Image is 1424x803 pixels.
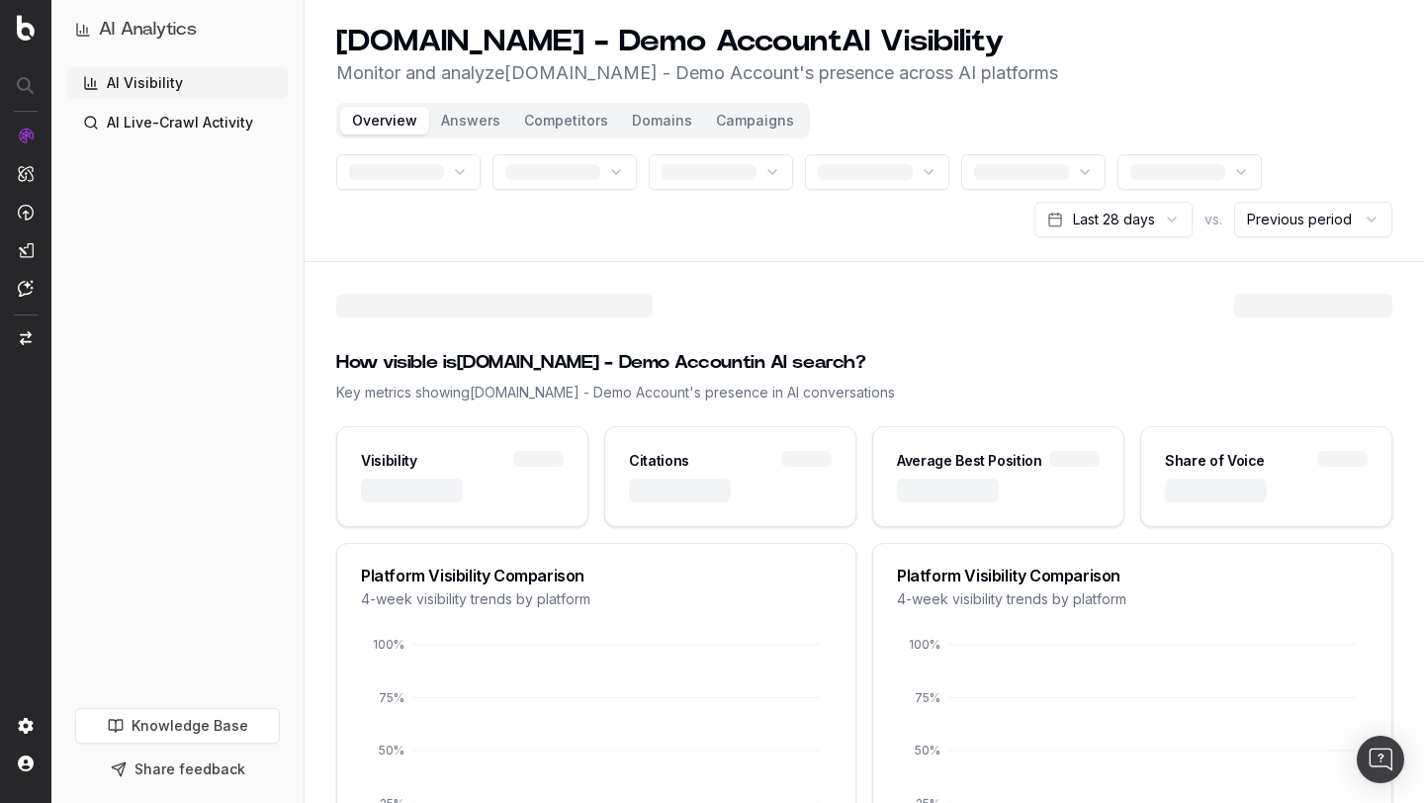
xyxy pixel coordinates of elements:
[336,349,1392,377] div: How visible is [DOMAIN_NAME] - Demo Account in AI search?
[361,451,417,471] div: Visibility
[20,331,32,345] img: Switch project
[18,128,34,143] img: Analytics
[373,637,404,652] tspan: 100%
[897,568,1368,583] div: Platform Visibility Comparison
[340,107,429,134] button: Overview
[18,242,34,258] img: Studio
[336,383,1392,402] div: Key metrics showing [DOMAIN_NAME] - Demo Account 's presence in AI conversations
[897,451,1042,471] div: Average Best Position
[75,708,280,744] a: Knowledge Base
[629,451,689,471] div: Citations
[1165,451,1265,471] div: Share of Voice
[897,589,1368,609] div: 4-week visibility trends by platform
[361,589,832,609] div: 4-week visibility trends by platform
[18,718,34,734] img: Setting
[67,107,288,138] a: AI Live-Crawl Activity
[915,743,940,758] tspan: 50%
[336,59,1058,87] p: Monitor and analyze [DOMAIN_NAME] - Demo Account 's presence across AI platforms
[361,568,832,583] div: Platform Visibility Comparison
[75,752,280,787] button: Share feedback
[75,16,280,44] button: AI Analytics
[99,16,197,44] h1: AI Analytics
[18,756,34,771] img: My account
[909,637,940,652] tspan: 100%
[18,165,34,182] img: Intelligence
[620,107,704,134] button: Domains
[512,107,620,134] button: Competitors
[429,107,512,134] button: Answers
[17,15,35,41] img: Botify logo
[18,204,34,221] img: Activation
[67,67,288,99] a: AI Visibility
[336,24,1058,59] h1: [DOMAIN_NAME] - Demo Account AI Visibility
[704,107,806,134] button: Campaigns
[18,280,34,297] img: Assist
[379,743,404,758] tspan: 50%
[1204,210,1222,229] span: vs.
[915,690,940,705] tspan: 75%
[379,690,404,705] tspan: 75%
[1357,736,1404,783] div: Open Intercom Messenger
